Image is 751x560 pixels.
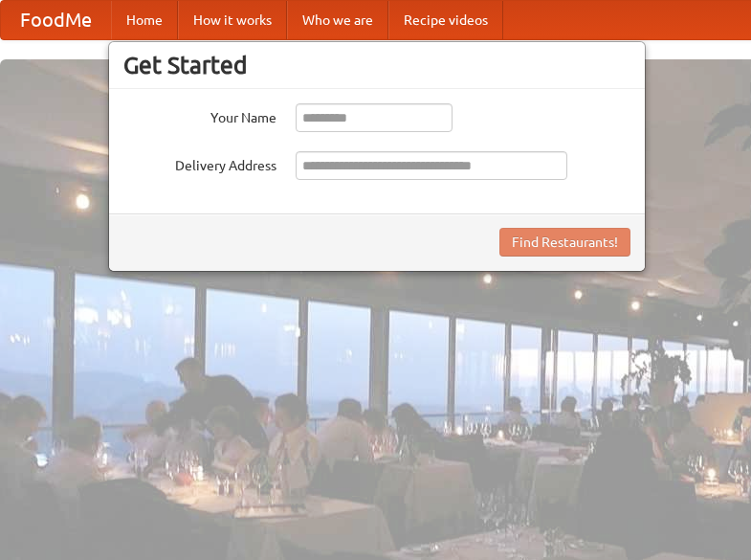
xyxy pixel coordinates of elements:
[499,228,630,257] button: Find Restaurants!
[178,1,287,39] a: How it works
[388,1,503,39] a: Recipe videos
[1,1,111,39] a: FoodMe
[111,1,178,39] a: Home
[123,103,276,127] label: Your Name
[123,151,276,175] label: Delivery Address
[123,51,630,79] h3: Get Started
[287,1,388,39] a: Who we are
